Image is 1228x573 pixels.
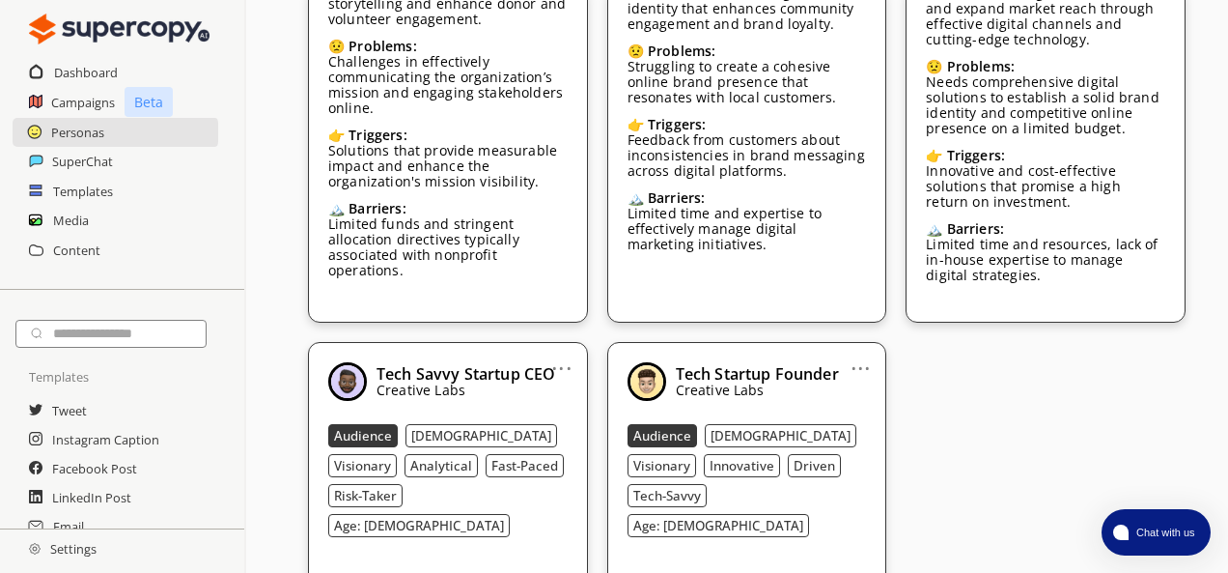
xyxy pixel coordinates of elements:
a: Instagram Caption [52,425,159,454]
b: Visionary [633,457,690,474]
a: Tweet [52,396,87,425]
a: Campaigns [51,88,115,117]
button: Risk-Taker [328,484,403,507]
button: Age: [DEMOGRAPHIC_DATA] [628,514,809,537]
div: 🏔️ [628,190,867,206]
b: Barriers: [349,199,405,217]
p: Beta [125,87,173,117]
b: Barriers: [947,219,1004,238]
p: Challenges in effectively communicating the organization’s mission and engaging stakeholders online. [328,54,568,116]
button: Driven [788,454,841,477]
b: Driven [794,457,835,474]
span: Chat with us [1129,525,1199,540]
button: [DEMOGRAPHIC_DATA] [405,424,557,447]
b: Tech Savvy Startup CEO [377,363,555,385]
p: Limited funds and stringent allocation directives typically associated with nonprofit operations. [328,216,568,278]
a: ... [551,353,572,368]
b: Tech Startup Founder [676,363,839,385]
a: Templates [53,177,113,206]
a: Dashboard [54,58,118,87]
button: atlas-launcher [1102,509,1211,556]
button: Tech-Savvy [628,484,707,507]
b: Innovative [710,457,774,474]
b: Triggers: [947,146,1005,164]
div: 👉 [926,148,1165,163]
p: Creative Labs [377,383,555,398]
img: Close [29,10,209,48]
p: Innovative and cost-effective solutions that promise a high return on investment. [926,163,1165,210]
a: SuperChat [52,147,113,176]
b: Problems: [648,42,715,60]
a: ... [851,353,871,368]
b: Age: [DEMOGRAPHIC_DATA] [334,517,504,534]
p: Needs comprehensive digital solutions to establish a solid brand identity and competitive online ... [926,74,1165,136]
button: Analytical [405,454,478,477]
b: [DEMOGRAPHIC_DATA] [711,427,851,444]
button: Audience [328,424,398,447]
a: Email [53,512,84,541]
b: Audience [334,427,392,444]
p: Feedback from customers about inconsistencies in brand messaging across digital platforms. [628,132,867,179]
b: Fast-Paced [491,457,558,474]
p: Solutions that provide measurable impact and enhance the organization's mission visibility. [328,143,568,189]
button: Fast-Paced [486,454,564,477]
b: Visionary [334,457,391,474]
b: Barriers: [648,188,705,207]
b: Audience [633,427,691,444]
button: Audience [628,424,697,447]
button: Age: [DEMOGRAPHIC_DATA] [328,514,510,537]
div: 😟 [926,59,1165,74]
div: 😟 [328,39,568,54]
div: 🏔️ [328,201,568,216]
img: Close [628,362,666,401]
div: 👉 [628,117,867,132]
b: [DEMOGRAPHIC_DATA] [411,427,551,444]
img: Close [328,362,367,401]
a: Content [53,236,100,265]
button: [DEMOGRAPHIC_DATA] [705,424,856,447]
div: 😟 [628,43,867,59]
div: 🏔️ [926,221,1165,237]
div: 👉 [328,128,568,143]
p: Limited time and resources, lack of in-house expertise to manage digital strategies. [926,237,1165,283]
b: Triggers: [648,115,706,133]
button: Innovative [704,454,780,477]
b: Tech-Savvy [633,487,701,504]
b: Age: [DEMOGRAPHIC_DATA] [633,517,803,534]
b: Analytical [410,457,472,474]
p: Limited time and expertise to effectively manage digital marketing initiatives. [628,206,867,252]
p: Struggling to create a cohesive online brand presence that resonates with local customers. [628,59,867,105]
b: Problems: [947,57,1015,75]
a: Personas [51,118,104,147]
button: Visionary [328,454,397,477]
a: Facebook Post [52,454,137,483]
a: LinkedIn Post [52,483,131,512]
button: Visionary [628,454,696,477]
img: Close [29,543,41,555]
p: Creative Labs [676,383,839,398]
b: Risk-Taker [334,487,397,504]
a: Media [53,206,89,235]
b: Triggers: [349,126,406,144]
b: Problems: [349,37,416,55]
